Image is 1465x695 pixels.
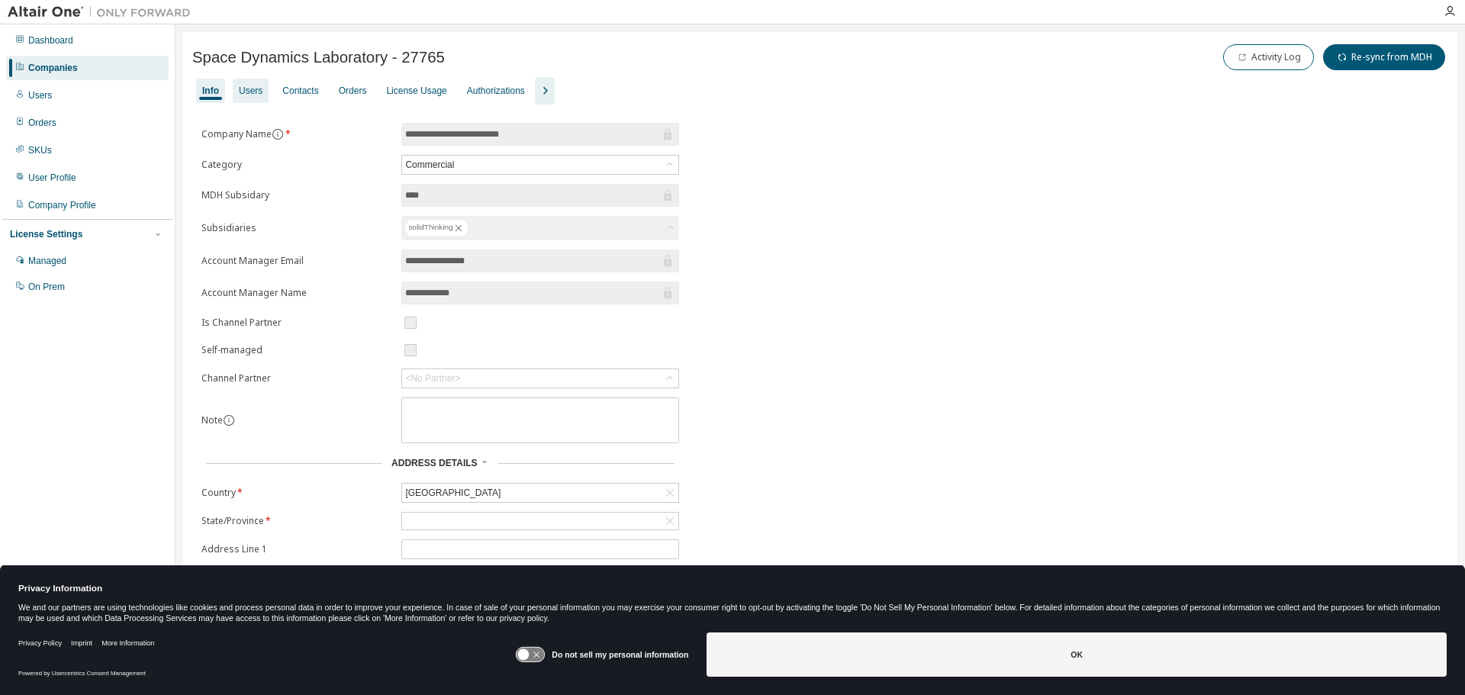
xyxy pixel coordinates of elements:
label: Category [201,159,392,171]
label: Company Name [201,128,392,140]
div: <No Partner> [405,372,460,385]
label: Account Manager Email [201,255,392,267]
label: Channel Partner [201,372,392,385]
div: SKUs [28,144,52,156]
span: Address Details [391,458,477,468]
label: Account Manager Name [201,287,392,299]
div: Companies [28,62,78,74]
div: Managed [28,255,66,267]
div: User Profile [28,172,76,184]
div: Company Profile [28,199,96,211]
div: Authorizations [467,85,525,97]
div: [GEOGRAPHIC_DATA] [402,484,678,502]
div: Users [28,89,52,101]
label: State/Province [201,515,392,527]
div: [GEOGRAPHIC_DATA] [403,484,503,501]
div: License Usage [386,85,446,97]
label: Address Line 1 [201,543,392,555]
button: information [223,414,235,426]
div: Contacts [282,85,318,97]
label: MDH Subsidary [201,189,392,201]
button: Re-sync from MDH [1323,44,1445,70]
div: solidThinking [401,216,679,240]
img: Altair One [8,5,198,20]
label: Note [201,413,223,426]
div: Orders [28,117,56,129]
label: Self-managed [201,344,392,356]
span: Space Dynamics Laboratory - 27765 [192,49,445,66]
div: Dashboard [28,34,73,47]
div: Commercial [403,156,456,173]
button: information [272,128,284,140]
div: Commercial [402,156,678,174]
label: Country [201,487,392,499]
div: <No Partner> [402,369,678,388]
div: License Settings [10,228,82,240]
div: Info [202,85,219,97]
label: Subsidiaries [201,222,392,234]
div: solidThinking [404,219,468,237]
label: Is Channel Partner [201,317,392,329]
button: Activity Log [1223,44,1314,70]
div: Orders [339,85,367,97]
div: On Prem [28,281,65,293]
div: Users [239,85,262,97]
